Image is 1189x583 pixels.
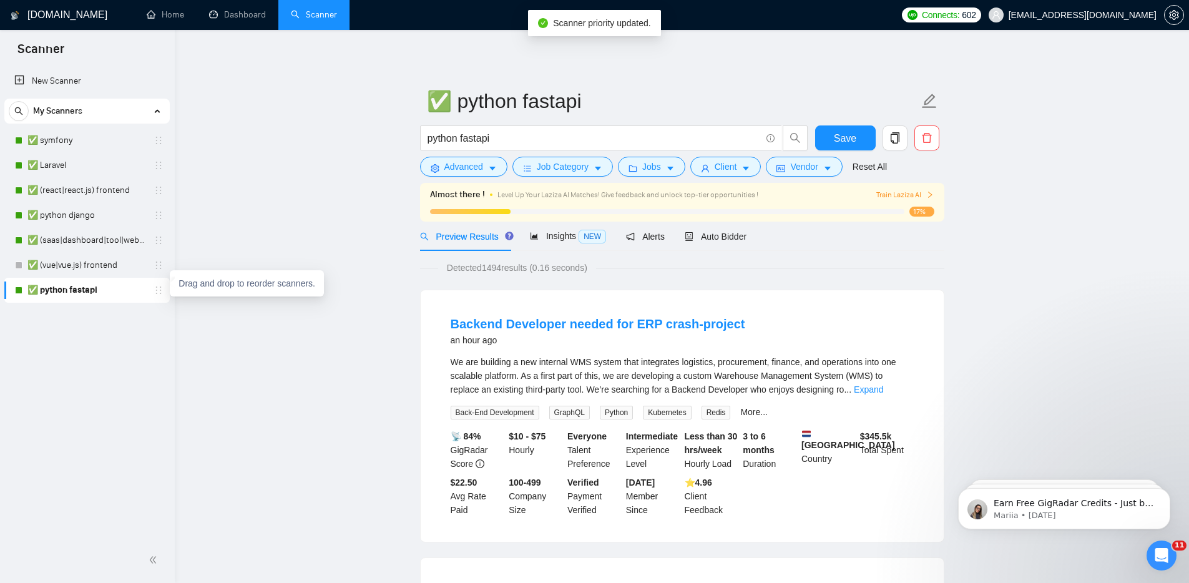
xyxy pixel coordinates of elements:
[783,132,807,144] span: search
[624,476,682,517] div: Member Since
[154,235,164,245] span: holder
[27,203,146,228] a: ✅ python django
[685,478,712,487] b: ⭐️ 4.96
[154,160,164,170] span: holder
[740,407,768,417] a: More...
[451,333,745,348] div: an hour ago
[27,253,146,278] a: ✅ (vue|vue.js) frontend
[618,157,685,177] button: folderJobscaret-down
[154,185,164,195] span: holder
[740,429,799,471] div: Duration
[876,189,934,201] button: Train Laziza AI
[567,431,607,441] b: Everyone
[776,164,785,173] span: idcard
[626,478,655,487] b: [DATE]
[629,164,637,173] span: folder
[451,406,539,419] span: Back-End Development
[883,125,908,150] button: copy
[682,429,741,471] div: Hourly Load
[915,132,939,144] span: delete
[914,125,939,150] button: delete
[154,260,164,270] span: holder
[624,429,682,471] div: Experience Level
[506,476,565,517] div: Company Size
[908,10,917,20] img: upwork-logo.png
[715,160,737,174] span: Client
[420,232,510,242] span: Preview Results
[509,478,541,487] b: 100-499
[600,406,633,419] span: Python
[801,429,895,450] b: [GEOGRAPHIC_DATA]
[549,406,590,419] span: GraphQL
[643,406,691,419] span: Kubernetes
[451,355,914,396] div: We are building a new internal WMS system that integrates logistics, procurement, finance, and op...
[682,476,741,517] div: Client Feedback
[823,164,832,173] span: caret-down
[790,160,818,174] span: Vendor
[170,270,324,296] div: Drag and drop to reorder scanners.
[504,230,515,242] div: Tooltip anchor
[701,164,710,173] span: user
[1165,10,1183,20] span: setting
[9,101,29,121] button: search
[992,11,1001,19] span: user
[154,210,164,220] span: holder
[834,130,856,146] span: Save
[420,232,429,241] span: search
[553,18,650,28] span: Scanner priority updated.
[666,164,675,173] span: caret-down
[594,164,602,173] span: caret-down
[853,160,887,174] a: Reset All
[766,134,775,142] span: info-circle
[685,232,693,241] span: robot
[4,99,170,303] li: My Scanners
[209,9,266,20] a: dashboardDashboard
[883,132,907,144] span: copy
[530,232,539,240] span: area-chart
[626,431,678,441] b: Intermediate
[741,164,750,173] span: caret-down
[448,429,507,471] div: GigRadar Score
[154,285,164,295] span: holder
[509,431,546,441] b: $10 - $75
[685,431,738,455] b: Less than 30 hrs/week
[27,228,146,253] a: ✅ (saas|dashboard|tool|web app|platform) ai developer
[921,93,937,109] span: edit
[154,135,164,145] span: holder
[427,86,919,117] input: Scanner name...
[690,157,761,177] button: userClientcaret-down
[565,476,624,517] div: Payment Verified
[33,99,82,124] span: My Scanners
[702,406,731,419] span: Redis
[743,431,775,455] b: 3 to 6 months
[565,429,624,471] div: Talent Preference
[1164,10,1184,20] a: setting
[579,230,606,243] span: NEW
[922,8,959,22] span: Connects:
[488,164,497,173] span: caret-down
[27,128,146,153] a: ✅ symfony
[7,40,74,66] span: Scanner
[854,385,883,394] a: Expand
[530,231,606,241] span: Insights
[291,9,337,20] a: searchScanner
[149,554,161,566] span: double-left
[451,317,745,331] a: Backend Developer needed for ERP crash-project
[766,157,842,177] button: idcardVendorcaret-down
[685,232,746,242] span: Auto Bidder
[858,429,916,471] div: Total Spent
[27,153,146,178] a: ✅ Laravel
[567,478,599,487] b: Verified
[538,18,548,28] span: check-circle
[926,191,934,198] span: right
[626,232,665,242] span: Alerts
[430,188,485,202] span: Almost there !
[444,160,483,174] span: Advanced
[1164,5,1184,25] button: setting
[438,261,596,275] span: Detected 1494 results (0.16 seconds)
